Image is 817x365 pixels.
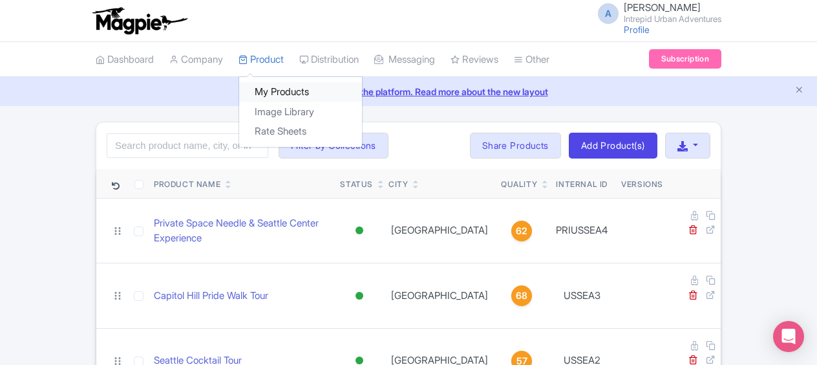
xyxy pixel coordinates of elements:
a: Distribution [299,42,359,78]
a: 68 [501,285,542,306]
img: logo-ab69f6fb50320c5b225c76a69d11143b.png [89,6,189,35]
a: Private Space Needle & Seattle Center Experience [154,216,330,245]
th: Versions [616,169,668,199]
a: Company [169,42,223,78]
div: Active [353,221,366,240]
a: Messaging [374,42,435,78]
a: Reviews [451,42,498,78]
div: Active [353,287,366,305]
a: Add Product(s) [569,133,657,159]
a: Dashboard [96,42,154,78]
a: Share Products [470,133,561,159]
a: My Products [239,82,362,102]
span: 62 [516,224,527,238]
a: Rate Sheets [239,122,362,142]
div: City [388,179,408,190]
td: [GEOGRAPHIC_DATA] [383,198,496,263]
th: Internal ID [547,169,616,199]
span: A [598,3,619,24]
div: Quality [501,179,537,190]
a: Image Library [239,102,362,122]
td: PRIUSSEA4 [547,198,616,263]
a: Subscription [649,49,721,69]
a: Other [514,42,549,78]
a: A [PERSON_NAME] Intrepid Urban Adventures [590,3,721,23]
a: We made some updates to the platform. Read more about the new layout [8,85,809,98]
a: Product [239,42,284,78]
td: [GEOGRAPHIC_DATA] [383,263,496,329]
button: Close announcement [794,83,804,98]
a: Capitol Hill Pride Walk Tour [154,289,268,304]
td: USSEA3 [547,263,616,329]
div: Status [340,179,373,190]
div: Product Name [154,179,220,190]
small: Intrepid Urban Adventures [624,15,721,23]
a: 62 [501,221,542,241]
span: [PERSON_NAME] [624,1,701,14]
input: Search product name, city, or interal id [107,133,268,158]
a: Profile [624,24,650,35]
div: Open Intercom Messenger [773,321,804,352]
span: 68 [516,289,527,303]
